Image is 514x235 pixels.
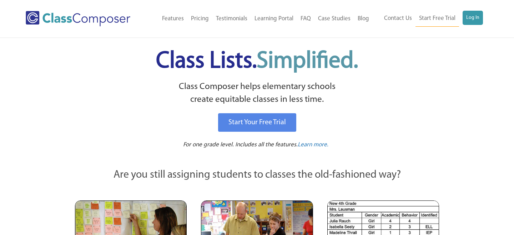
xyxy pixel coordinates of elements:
a: Pricing [187,11,212,27]
p: Class Composer helps elementary schools create equitable classes in less time. [74,80,440,106]
span: Simplified. [257,50,358,73]
a: Testimonials [212,11,251,27]
p: Are you still assigning students to classes the old-fashioned way? [75,167,439,183]
img: Class Composer [26,11,130,26]
a: Learning Portal [251,11,297,27]
a: Blog [354,11,373,27]
span: Start Your Free Trial [228,119,286,126]
span: Learn more. [298,142,328,148]
a: Case Studies [314,11,354,27]
a: Learn more. [298,141,328,150]
nav: Header Menu [373,11,483,27]
nav: Header Menu [147,11,373,27]
a: Features [158,11,187,27]
a: Contact Us [381,11,415,26]
span: Class Lists. [156,50,358,73]
a: Start Your Free Trial [218,113,296,132]
a: Log In [463,11,483,25]
span: For one grade level. Includes all the features. [183,142,298,148]
a: Start Free Trial [415,11,459,27]
a: FAQ [297,11,314,27]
